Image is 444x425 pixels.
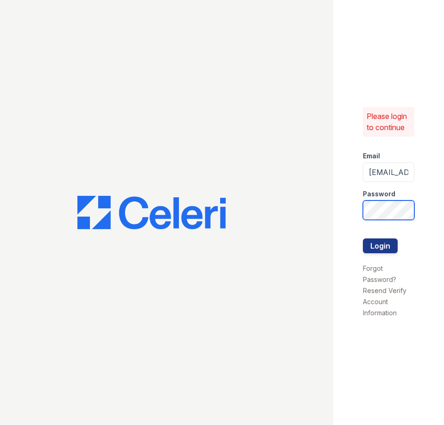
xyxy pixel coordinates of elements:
[363,189,395,199] label: Password
[77,196,226,229] img: CE_Logo_Blue-a8612792a0a2168367f1c8372b55b34899dd931a85d93a1a3d3e32e68fde9ad4.png
[363,287,406,317] a: Resend Verify Account Information
[367,111,411,133] p: Please login to continue
[363,264,396,283] a: Forgot Password?
[363,238,398,253] button: Login
[363,151,380,161] label: Email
